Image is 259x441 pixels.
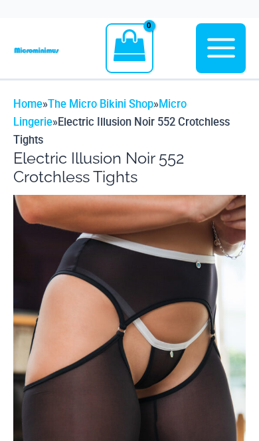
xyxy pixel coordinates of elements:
img: MM SHOP LOGO FLAT [13,47,60,54]
span: Electric Illusion Noir 552 Crotchless Tights [13,116,230,146]
span: » » » [13,98,230,146]
a: Micro Lingerie [13,98,187,128]
h1: Electric Illusion Noir 552 Crotchless Tights [13,149,246,187]
a: The Micro Bikini Shop [48,98,153,110]
a: View Shopping Cart, empty [106,23,153,73]
a: Home [13,98,43,110]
